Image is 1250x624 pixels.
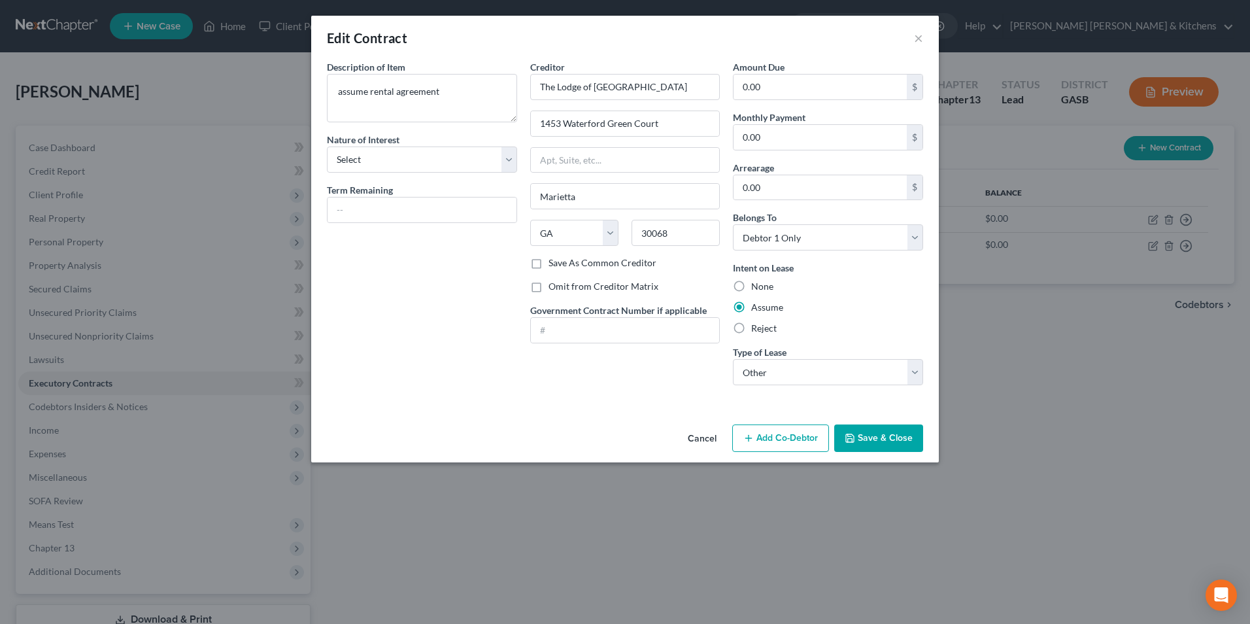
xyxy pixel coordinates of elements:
[1206,580,1237,611] div: Open Intercom Messenger
[734,75,907,99] input: 0.00
[531,148,720,173] input: Apt, Suite, etc...
[733,111,805,124] label: Monthly Payment
[732,425,829,452] button: Add Co-Debtor
[733,60,785,74] label: Amount Due
[751,301,783,314] label: Assume
[733,161,774,175] label: Arrearage
[327,133,399,147] label: Nature of Interest
[632,220,720,246] input: Enter zip..
[907,75,922,99] div: $
[549,280,658,293] label: Omit from Creditor Matrix
[531,184,720,209] input: Enter city...
[733,212,777,223] span: Belongs To
[751,322,777,335] label: Reject
[834,425,923,452] button: Save & Close
[914,30,923,46] button: ×
[549,256,656,269] label: Save As Common Creditor
[734,125,907,150] input: 0.00
[530,303,707,317] label: Government Contract Number if applicable
[907,125,922,150] div: $
[733,261,794,275] label: Intent on Lease
[733,347,786,358] span: Type of Lease
[907,175,922,200] div: $
[327,29,407,47] div: Edit Contract
[327,61,405,73] span: Description of Item
[327,183,393,197] label: Term Remaining
[530,61,565,73] span: Creditor
[530,74,720,100] input: Search creditor by name...
[328,198,516,222] input: --
[734,175,907,200] input: 0.00
[677,426,727,452] button: Cancel
[531,318,720,343] input: #
[531,111,720,136] input: Enter address...
[751,280,773,293] label: None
